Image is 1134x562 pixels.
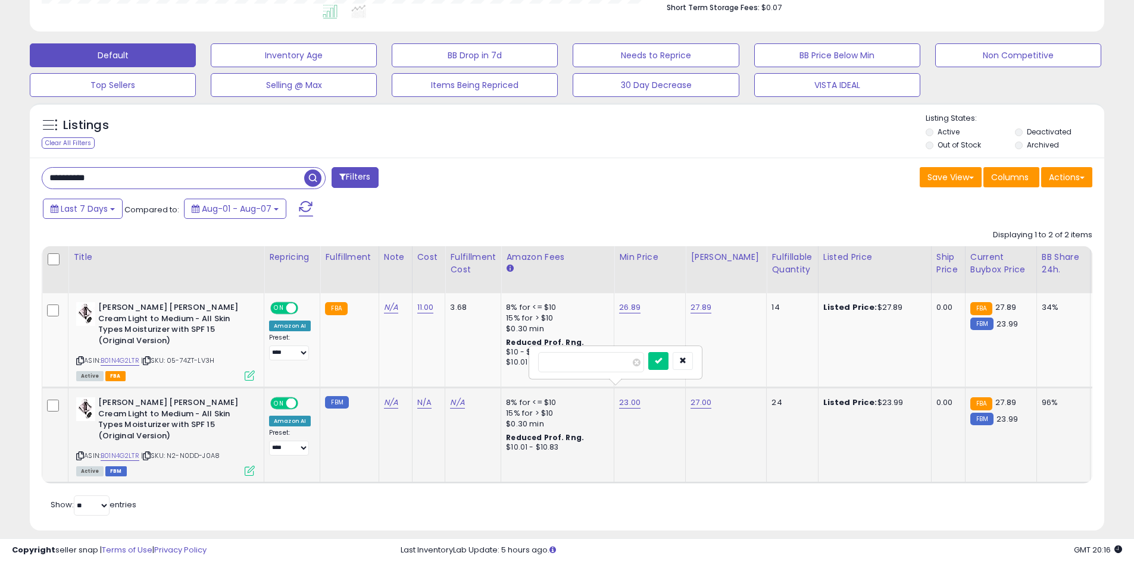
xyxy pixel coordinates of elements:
[926,113,1104,124] p: Listing States:
[76,397,255,475] div: ASIN:
[401,545,1122,556] div: Last InventoryLab Update: 5 hours ago.
[506,357,605,368] div: $10.01 - $10.83
[573,43,739,67] button: Needs to Reprice
[993,230,1092,241] div: Displaying 1 to 2 of 2 items
[12,544,55,555] strong: Copyright
[995,397,1016,408] span: 27.89
[754,43,920,67] button: BB Price Below Min
[30,43,196,67] button: Default
[691,251,761,263] div: [PERSON_NAME]
[417,397,432,409] a: N/A
[42,137,95,149] div: Clear All Filters
[450,397,464,409] a: N/A
[12,545,207,556] div: seller snap | |
[970,251,1032,276] div: Current Buybox Price
[76,302,255,379] div: ASIN:
[920,167,982,187] button: Save View
[325,302,347,315] small: FBA
[970,413,994,425] small: FBM
[938,140,981,150] label: Out of Stock
[823,302,877,313] b: Listed Price:
[1027,140,1059,150] label: Archived
[506,347,605,357] div: $10 - $11.72
[184,199,286,219] button: Aug-01 - Aug-07
[771,397,808,408] div: 24
[296,398,315,409] span: OFF
[970,318,994,330] small: FBM
[63,117,109,134] h5: Listings
[392,43,558,67] button: BB Drop in 7d
[991,171,1029,183] span: Columns
[619,251,680,263] div: Min Price
[506,263,513,274] small: Amazon Fees.
[1042,302,1081,313] div: 34%
[325,251,373,263] div: Fulfillment
[506,324,605,334] div: $0.30 min
[269,416,311,426] div: Amazon AI
[506,337,584,347] b: Reduced Prof. Rng.
[325,396,348,409] small: FBM
[983,167,1039,187] button: Columns
[73,251,259,263] div: Title
[43,199,123,219] button: Last 7 Days
[619,302,641,313] a: 26.89
[98,302,243,349] b: [PERSON_NAME] [PERSON_NAME] Cream Light to Medium - All Skin Types Moisturizer with SPF 15 (Origi...
[970,397,992,410] small: FBA
[506,251,609,263] div: Amazon Fees
[506,419,605,429] div: $0.30 min
[384,251,407,263] div: Note
[141,451,220,460] span: | SKU: N2-N0DD-J0A8
[506,442,605,453] div: $10.01 - $10.83
[970,302,992,315] small: FBA
[935,43,1101,67] button: Non Competitive
[211,43,377,67] button: Inventory Age
[101,356,139,366] a: B01N4G2LTR
[392,73,558,97] button: Items Being Repriced
[936,302,956,313] div: 0.00
[771,251,813,276] div: Fulfillable Quantity
[141,356,214,365] span: | SKU: 05-74ZT-LV3H
[1074,544,1122,555] span: 2025-08-15 20:16 GMT
[51,499,136,510] span: Show: entries
[76,397,95,421] img: 41vnjct-qXL._SL40_.jpg
[506,432,584,442] b: Reduced Prof. Rng.
[771,302,808,313] div: 14
[823,397,922,408] div: $23.99
[154,544,207,555] a: Privacy Policy
[30,73,196,97] button: Top Sellers
[761,2,782,13] span: $0.07
[823,397,877,408] b: Listed Price:
[76,371,104,381] span: All listings currently available for purchase on Amazon
[332,167,378,188] button: Filters
[101,451,139,461] a: B01N4G2LTR
[76,302,95,326] img: 41vnjct-qXL._SL40_.jpg
[202,203,271,215] span: Aug-01 - Aug-07
[691,302,711,313] a: 27.89
[506,408,605,419] div: 15% for > $10
[619,397,641,409] a: 23.00
[450,302,492,313] div: 3.68
[823,302,922,313] div: $27.89
[506,313,605,324] div: 15% for > $10
[1042,397,1081,408] div: 96%
[124,204,179,215] span: Compared to:
[691,397,711,409] a: 27.00
[417,251,441,263] div: Cost
[1042,251,1085,276] div: BB Share 24h.
[269,251,315,263] div: Repricing
[1041,167,1092,187] button: Actions
[105,466,127,476] span: FBM
[296,303,315,313] span: OFF
[823,251,926,263] div: Listed Price
[667,2,760,12] b: Short Term Storage Fees:
[105,371,126,381] span: FBA
[271,303,286,313] span: ON
[98,397,243,444] b: [PERSON_NAME] [PERSON_NAME] Cream Light to Medium - All Skin Types Moisturizer with SPF 15 (Origi...
[384,397,398,409] a: N/A
[506,302,605,313] div: 8% for <= $10
[269,429,311,456] div: Preset:
[450,251,496,276] div: Fulfillment Cost
[936,397,956,408] div: 0.00
[573,73,739,97] button: 30 Day Decrease
[61,203,108,215] span: Last 7 Days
